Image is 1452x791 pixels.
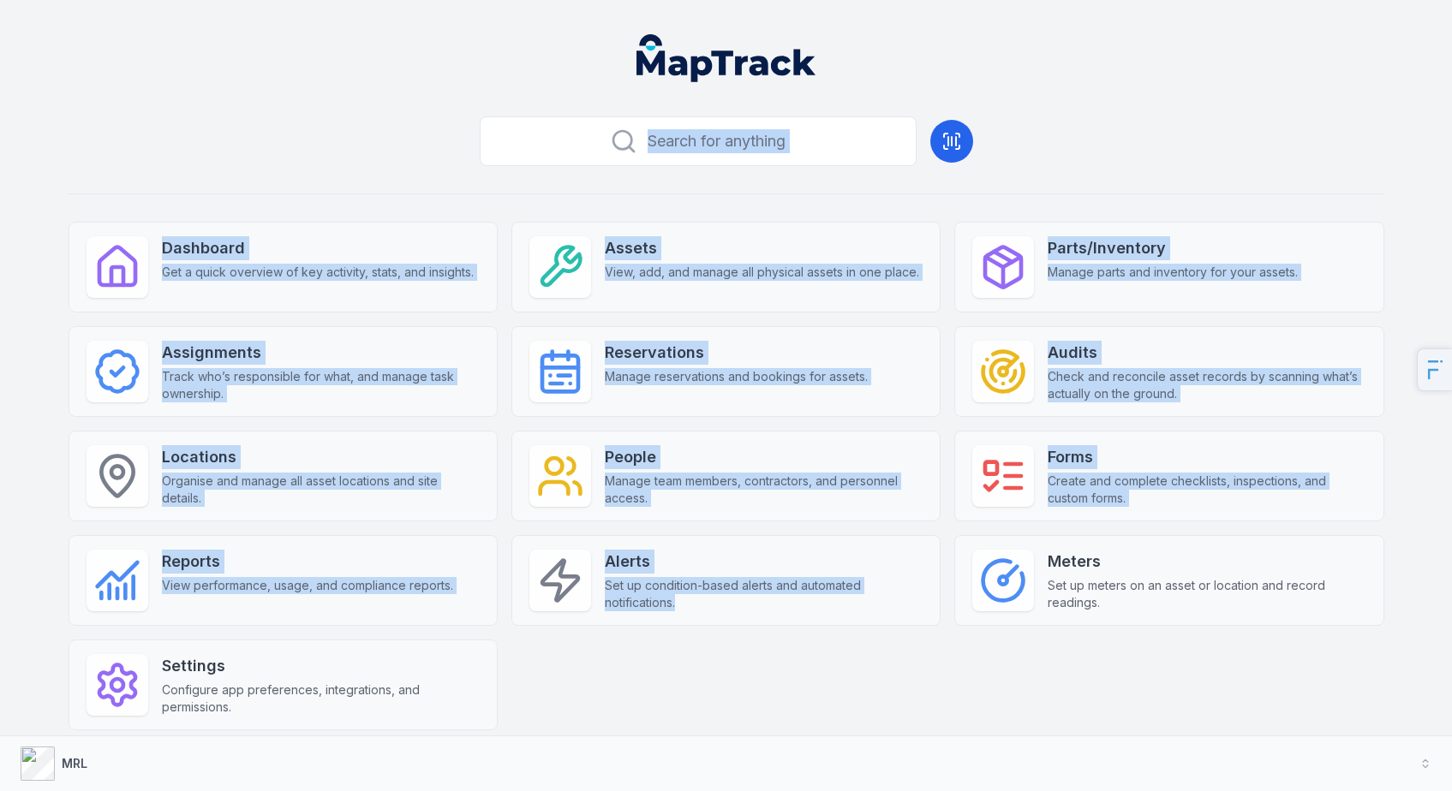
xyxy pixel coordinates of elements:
[605,550,923,574] strong: Alerts
[605,577,923,611] span: Set up condition-based alerts and automated notifications.
[605,473,923,507] span: Manage team members, contractors, and personnel access.
[954,535,1383,626] a: MetersSet up meters on an asset or location and record readings.
[605,264,919,281] span: View, add, and manage all physical assets in one place.
[1048,445,1365,469] strong: Forms
[605,236,919,260] strong: Assets
[605,341,868,365] strong: Reservations
[605,368,868,385] span: Manage reservations and bookings for assets.
[162,681,480,716] span: Configure app preferences, integrations, and permissions.
[162,368,480,402] span: Track who’s responsible for what, and manage task ownership.
[954,326,1383,417] a: AuditsCheck and reconcile asset records by scanning what’s actually on the ground.
[69,222,498,312] a: DashboardGet a quick overview of key activity, stats, and insights.
[162,236,474,260] strong: Dashboard
[162,264,474,281] span: Get a quick overview of key activity, stats, and insights.
[605,445,923,469] strong: People
[480,116,917,166] button: Search for anything
[69,639,498,730] a: SettingsConfigure app preferences, integrations, and permissions.
[511,326,941,417] a: ReservationsManage reservations and bookings for assets.
[1048,550,1365,574] strong: Meters
[511,431,941,521] a: PeopleManage team members, contractors, and personnel access.
[1048,264,1298,281] span: Manage parts and inventory for your assets.
[162,654,480,678] strong: Settings
[69,535,498,626] a: ReportsView performance, usage, and compliance reports.
[62,756,87,770] strong: MRL
[511,535,941,626] a: AlertsSet up condition-based alerts and automated notifications.
[162,445,480,469] strong: Locations
[1048,577,1365,611] span: Set up meters on an asset or location and record readings.
[511,222,941,312] a: AssetsView, add, and manage all physical assets in one place.
[648,129,786,153] span: Search for anything
[954,222,1383,312] a: Parts/InventoryManage parts and inventory for your assets.
[69,326,498,417] a: AssignmentsTrack who’s responsible for what, and manage task ownership.
[1048,473,1365,507] span: Create and complete checklists, inspections, and custom forms.
[1048,341,1365,365] strong: Audits
[162,550,453,574] strong: Reports
[162,473,480,507] span: Organise and manage all asset locations and site details.
[1048,368,1365,402] span: Check and reconcile asset records by scanning what’s actually on the ground.
[1048,236,1298,260] strong: Parts/Inventory
[69,431,498,521] a: LocationsOrganise and manage all asset locations and site details.
[954,431,1383,521] a: FormsCreate and complete checklists, inspections, and custom forms.
[162,341,480,365] strong: Assignments
[162,577,453,594] span: View performance, usage, and compliance reports.
[609,34,844,82] nav: Global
